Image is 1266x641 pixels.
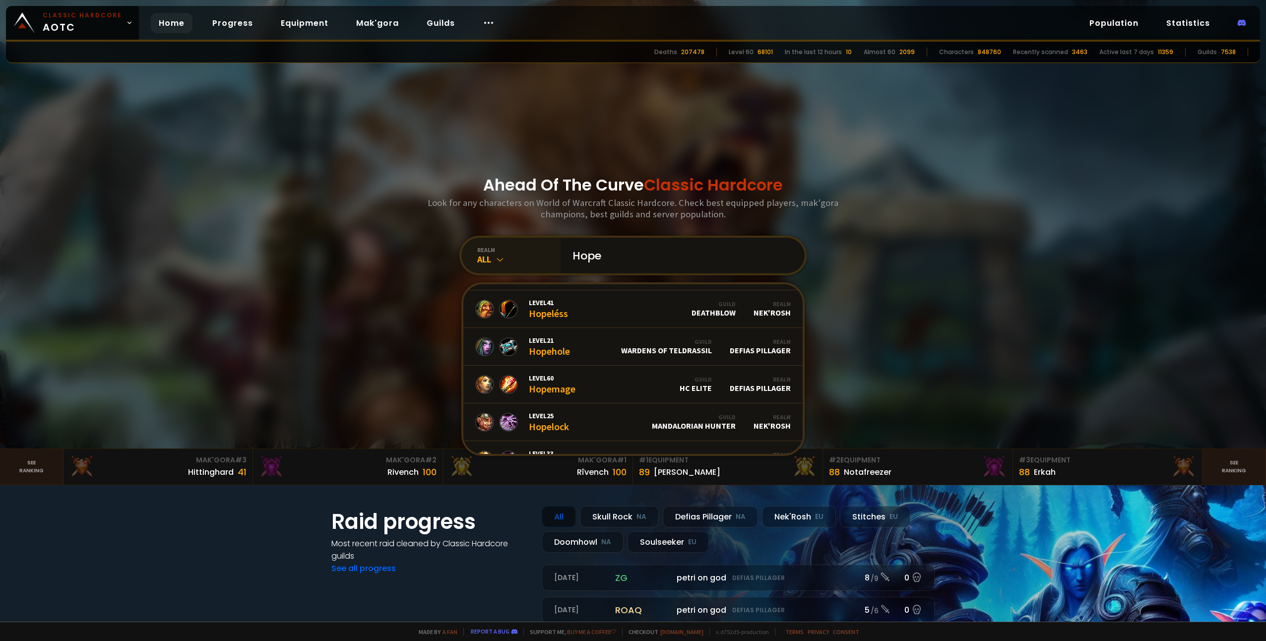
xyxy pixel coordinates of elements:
[688,537,696,547] small: EU
[730,376,791,393] div: Defias Pillager
[387,466,419,478] div: Rivench
[542,506,576,527] div: All
[577,466,609,478] div: Rîvench
[463,441,803,479] a: Level33HopeningRealmStitches
[808,628,829,636] a: Privacy
[238,465,247,479] div: 41
[663,506,758,527] div: Defias Pillager
[1198,48,1217,57] div: Guilds
[829,455,840,465] span: # 2
[636,512,646,522] small: NA
[423,465,437,479] div: 100
[471,628,509,635] a: Report a bug
[652,413,736,421] div: Guild
[419,13,463,33] a: Guilds
[846,48,852,57] div: 10
[463,366,803,403] a: Level60HopemageGuildHC EliteRealmDefias Pillager
[1203,449,1266,485] a: Seeranking
[1019,455,1197,465] div: Equipment
[529,449,570,470] div: Hopening
[978,48,1001,57] div: 848760
[730,338,791,355] div: Defias Pillager
[567,238,793,273] input: Search a character...
[529,411,569,433] div: Hopelock
[483,173,783,197] h1: Ahead Of The Curve
[644,174,783,196] span: Classic Hardcore
[529,411,569,420] span: Level 25
[1081,13,1146,33] a: Population
[829,465,840,479] div: 88
[529,336,570,357] div: Hopehole
[331,506,530,537] h1: Raid progress
[1019,455,1030,465] span: # 3
[939,48,974,57] div: Characters
[529,449,570,458] span: Level 33
[43,11,122,20] small: Classic Hardcore
[188,466,234,478] div: Hittinghard
[580,506,659,527] div: Skull Rock
[6,6,139,40] a: Classic HardcoreAOTC
[617,455,627,465] span: # 1
[463,328,803,366] a: Level21HopeholeGuildWardens of TeldrassilRealmDefias Pillager
[567,628,616,636] a: Buy me a coffee
[692,300,736,318] div: DeathBlow
[529,298,568,320] div: Hopeléss
[43,11,122,35] span: AOTC
[523,628,616,636] span: Support me,
[680,376,712,383] div: Guild
[425,455,437,465] span: # 2
[413,628,457,636] span: Made by
[542,597,935,623] a: [DATE]roaqpetri on godDefias Pillager5 /60
[443,628,457,636] a: a fan
[639,455,648,465] span: # 1
[1221,48,1236,57] div: 7538
[654,48,677,57] div: Deaths
[69,455,247,465] div: Mak'Gora
[529,374,575,395] div: Hopemage
[692,300,736,308] div: Guild
[729,48,754,57] div: Level 60
[449,455,627,465] div: Mak'Gora
[273,13,336,33] a: Equipment
[63,449,253,485] a: Mak'Gora#3Hittinghard41
[542,565,935,591] a: [DATE]zgpetri on godDefias Pillager8 /90
[785,48,842,57] div: In the last 12 hours
[1013,48,1068,57] div: Recently scanned
[681,48,704,57] div: 207478
[758,48,773,57] div: 68101
[652,413,736,431] div: Mandalorian Hunter
[601,537,611,547] small: NA
[639,465,650,479] div: 89
[424,197,842,220] h3: Look for any characters on World of Warcraft Classic Hardcore. Check best equipped players, mak'g...
[736,512,746,522] small: NA
[840,506,910,527] div: Stitches
[621,338,712,345] div: Guild
[762,506,836,527] div: Nek'Rosh
[754,300,791,308] div: Realm
[477,246,561,254] div: realm
[660,628,703,636] a: [DOMAIN_NAME]
[730,338,791,345] div: Realm
[899,48,915,57] div: 2099
[823,449,1013,485] a: #2Equipment88Notafreezer
[730,376,791,383] div: Realm
[331,537,530,562] h4: Most recent raid cleaned by Classic Hardcore guilds
[529,336,570,345] span: Level 21
[477,254,561,265] div: All
[864,48,895,57] div: Almost 60
[633,449,823,485] a: #1Equipment89[PERSON_NAME]
[1019,465,1030,479] div: 88
[889,512,898,522] small: EU
[844,466,891,478] div: Notafreezer
[754,413,791,421] div: Realm
[259,455,437,465] div: Mak'Gora
[529,374,575,383] span: Level 60
[785,628,804,636] a: Terms
[1158,13,1218,33] a: Statistics
[628,531,709,553] div: Soulseeker
[622,628,703,636] span: Checkout
[331,563,396,574] a: See all progress
[709,628,769,636] span: v. d752d5 - production
[235,455,247,465] span: # 3
[755,451,791,468] div: Stitches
